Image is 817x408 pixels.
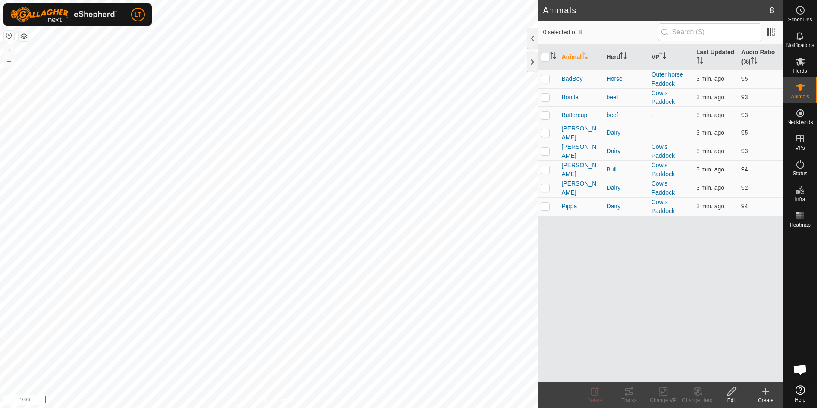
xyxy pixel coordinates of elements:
[277,397,303,405] a: Contact Us
[786,43,814,48] span: Notifications
[543,5,769,15] h2: Animals
[607,202,645,211] div: Dairy
[561,124,600,142] span: [PERSON_NAME]
[607,183,645,192] div: Dairy
[648,44,693,70] th: VP
[561,202,577,211] span: Pippa
[658,23,761,41] input: Search (S)
[741,129,748,136] span: 95
[770,4,774,17] span: 8
[561,161,600,179] span: [PERSON_NAME]
[795,145,805,151] span: VPs
[4,31,14,41] button: Reset Map
[607,111,645,120] div: beef
[697,203,724,210] span: Aug 27, 2025, 12:03 PM
[788,17,812,22] span: Schedules
[652,89,675,105] a: Cow's Paddock
[738,44,783,70] th: Audio Ratio (%)
[741,94,748,101] span: 93
[714,396,749,404] div: Edit
[697,75,724,82] span: Aug 27, 2025, 12:03 PM
[741,166,748,173] span: 94
[741,148,748,154] span: 93
[697,94,724,101] span: Aug 27, 2025, 12:03 PM
[543,28,658,37] span: 0 selected of 8
[697,112,724,118] span: Aug 27, 2025, 12:03 PM
[652,198,675,214] a: Cow's Paddock
[751,58,758,65] p-sorticon: Activate to sort
[741,184,748,191] span: 92
[620,53,627,60] p-sorticon: Activate to sort
[561,74,582,83] span: BadBoy
[607,93,645,102] div: beef
[741,112,748,118] span: 93
[697,166,724,173] span: Aug 27, 2025, 12:03 PM
[693,44,738,70] th: Last Updated
[652,129,654,136] app-display-virtual-paddock-transition: -
[612,396,646,404] div: Tracks
[652,71,683,87] a: Outer horse Paddock
[652,112,654,118] app-display-virtual-paddock-transition: -
[588,397,602,403] span: Delete
[235,397,267,405] a: Privacy Policy
[788,357,813,382] a: Open chat
[561,142,600,160] span: [PERSON_NAME]
[697,58,703,65] p-sorticon: Activate to sort
[790,222,811,228] span: Heatmap
[607,128,645,137] div: Dairy
[607,74,645,83] div: Horse
[582,53,588,60] p-sorticon: Activate to sort
[787,120,813,125] span: Neckbands
[4,45,14,55] button: +
[659,53,666,60] p-sorticon: Activate to sort
[652,180,675,196] a: Cow's Paddock
[561,179,600,197] span: [PERSON_NAME]
[558,44,603,70] th: Animal
[793,171,807,176] span: Status
[10,7,117,22] img: Gallagher Logo
[603,44,648,70] th: Herd
[561,111,587,120] span: Buttercup
[697,148,724,154] span: Aug 27, 2025, 12:03 PM
[795,197,805,202] span: Infra
[607,147,645,156] div: Dairy
[697,129,724,136] span: Aug 27, 2025, 12:03 PM
[550,53,556,60] p-sorticon: Activate to sort
[793,68,807,74] span: Herds
[697,184,724,191] span: Aug 27, 2025, 12:03 PM
[19,31,29,41] button: Map Layers
[561,93,579,102] span: Bonita
[135,10,141,19] span: LT
[652,162,675,177] a: Cow's Paddock
[791,94,809,99] span: Animals
[4,56,14,66] button: –
[749,396,783,404] div: Create
[646,396,680,404] div: Change VP
[607,165,645,174] div: Bull
[741,75,748,82] span: 95
[741,203,748,210] span: 94
[783,382,817,406] a: Help
[680,396,714,404] div: Change Herd
[795,397,805,402] span: Help
[652,143,675,159] a: Cow's Paddock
